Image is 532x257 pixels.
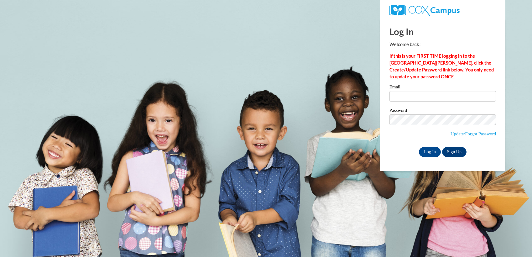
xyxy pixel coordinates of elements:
[389,5,496,16] a: COX Campus
[419,147,441,157] input: Log In
[389,53,494,79] strong: If this is your FIRST TIME logging in to the [GEOGRAPHIC_DATA][PERSON_NAME], click the Create/Upd...
[389,41,496,48] p: Welcome back!
[442,147,467,157] a: Sign Up
[451,131,496,136] a: Update/Forgot Password
[389,85,496,91] label: Email
[389,25,496,38] h1: Log In
[389,108,496,114] label: Password
[389,5,460,16] img: COX Campus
